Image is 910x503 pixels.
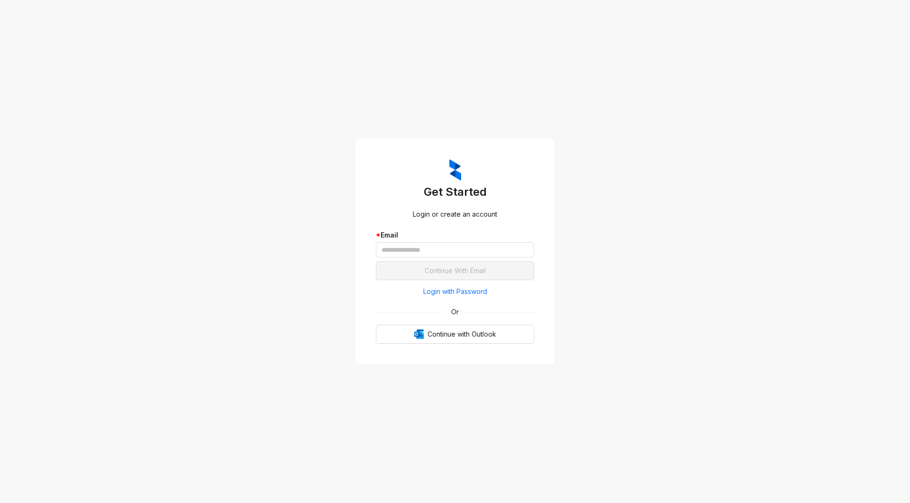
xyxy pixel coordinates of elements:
div: Email [376,230,534,240]
button: Continue With Email [376,261,534,280]
img: Outlook [414,329,424,339]
h3: Get Started [376,184,534,200]
button: OutlookContinue with Outlook [376,325,534,344]
span: Continue with Outlook [428,329,496,339]
span: Login with Password [423,286,487,297]
button: Login with Password [376,284,534,299]
div: Login or create an account [376,209,534,219]
img: ZumaIcon [449,159,461,181]
span: Or [445,307,465,317]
